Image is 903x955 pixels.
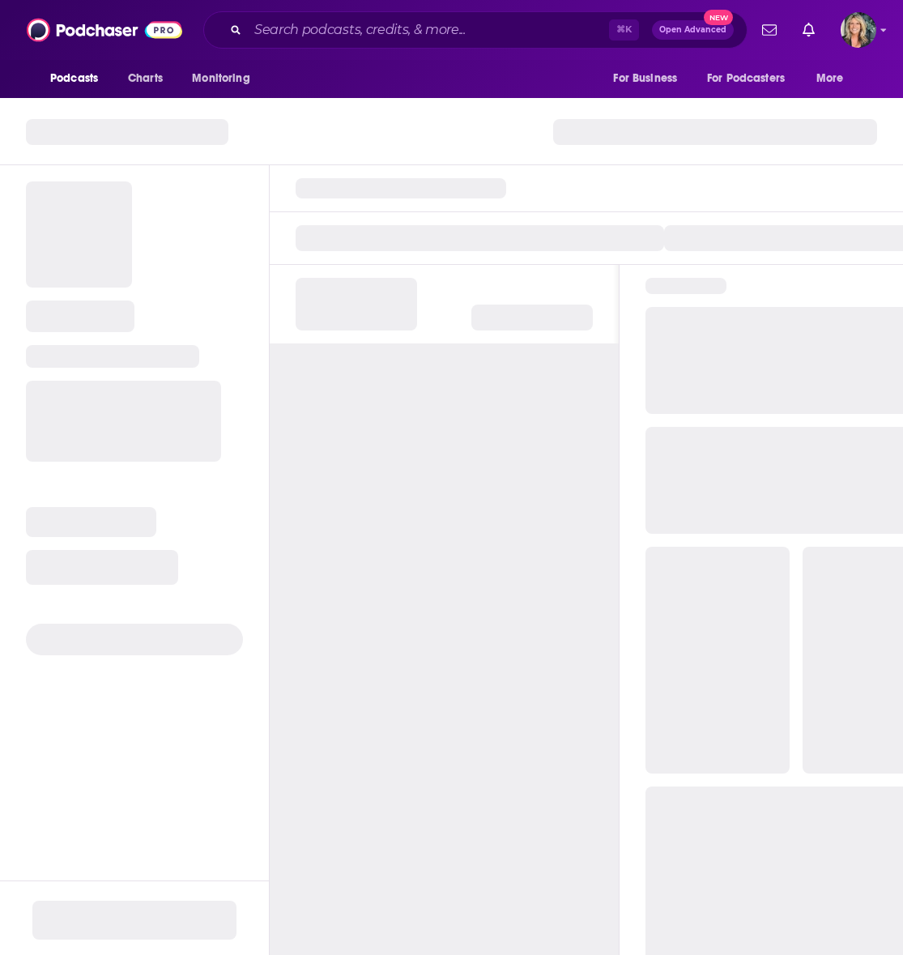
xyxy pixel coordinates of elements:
span: For Podcasters [707,67,785,90]
button: open menu [805,63,864,94]
span: Podcasts [50,67,98,90]
button: open menu [39,63,119,94]
span: Open Advanced [659,26,726,34]
button: open menu [696,63,808,94]
img: User Profile [841,12,876,48]
span: For Business [613,67,677,90]
button: open menu [602,63,697,94]
img: Podchaser - Follow, Share and Rate Podcasts [27,15,182,45]
span: Logged in as lisa.beech [841,12,876,48]
span: ⌘ K [609,19,639,41]
input: Search podcasts, credits, & more... [248,17,609,43]
span: New [704,10,733,25]
a: Show notifications dropdown [756,16,783,44]
a: Show notifications dropdown [796,16,821,44]
span: Monitoring [192,67,249,90]
button: Show profile menu [841,12,876,48]
span: Charts [128,67,163,90]
span: More [816,67,844,90]
a: Charts [117,63,173,94]
div: Search podcasts, credits, & more... [203,11,748,49]
button: open menu [181,63,270,94]
button: Open AdvancedNew [652,20,734,40]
